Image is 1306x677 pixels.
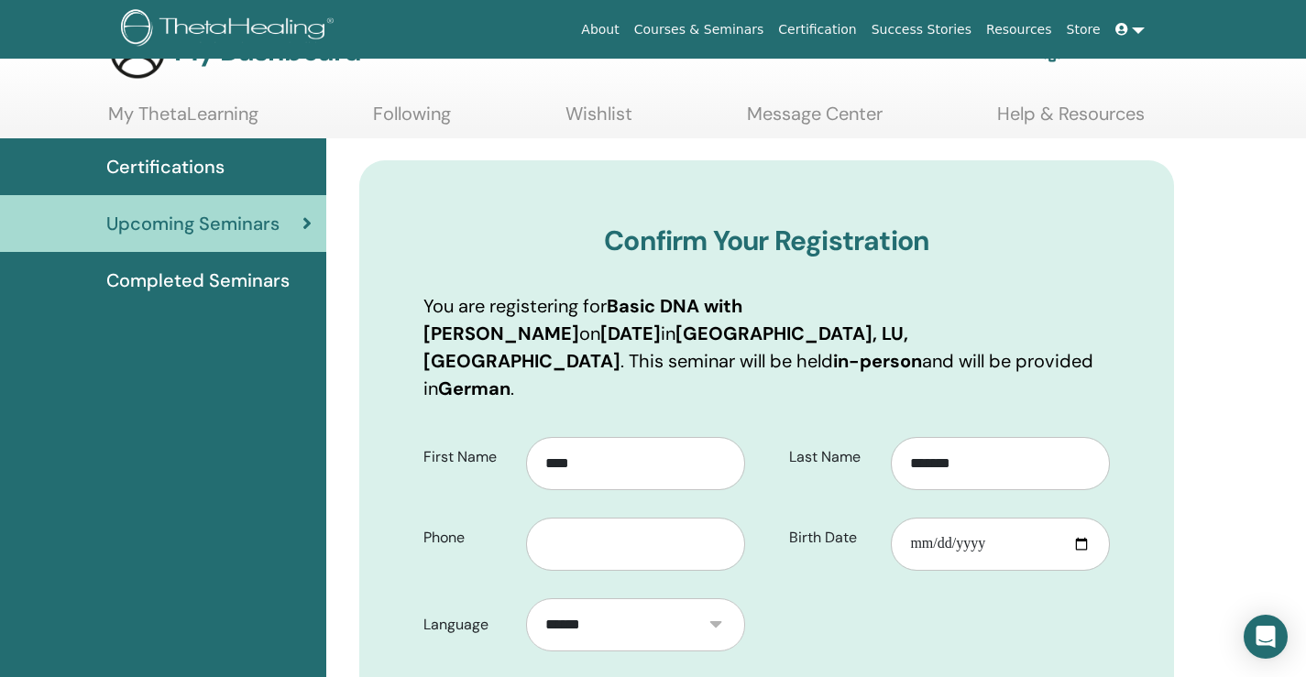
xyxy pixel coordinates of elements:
[438,377,510,400] b: German
[833,349,922,373] b: in-person
[410,607,526,642] label: Language
[108,103,258,138] a: My ThetaLearning
[410,440,526,475] label: First Name
[106,210,280,237] span: Upcoming Seminars
[1059,13,1108,47] a: Store
[627,13,772,47] a: Courses & Seminars
[565,103,632,138] a: Wishlist
[410,520,526,555] label: Phone
[373,103,451,138] a: Following
[1244,615,1288,659] div: Open Intercom Messenger
[423,292,1110,402] p: You are registering for on in . This seminar will be held and will be provided in .
[106,267,290,294] span: Completed Seminars
[121,9,340,50] img: logo.png
[771,13,863,47] a: Certification
[979,13,1059,47] a: Resources
[574,13,626,47] a: About
[864,13,979,47] a: Success Stories
[106,153,225,180] span: Certifications
[600,322,661,345] b: [DATE]
[174,35,361,68] h3: My Dashboard
[423,224,1110,257] h3: Confirm Your Registration
[997,103,1145,138] a: Help & Resources
[747,103,883,138] a: Message Center
[775,520,892,555] label: Birth Date
[775,440,892,475] label: Last Name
